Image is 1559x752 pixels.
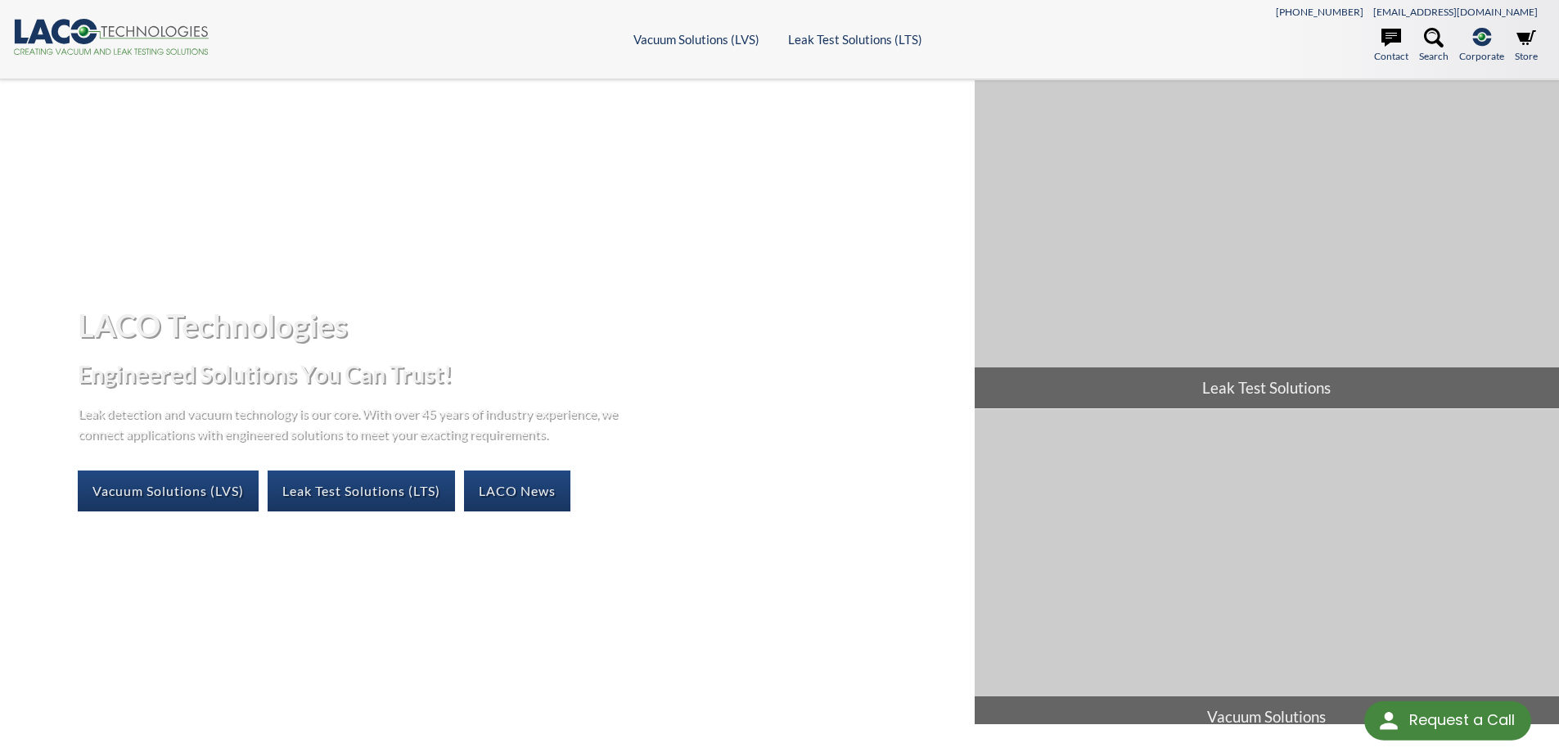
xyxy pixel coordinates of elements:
[1276,6,1363,18] a: [PHONE_NUMBER]
[78,359,961,390] h2: Engineered Solutions You Can Trust!
[78,305,961,345] h1: LACO Technologies
[975,409,1559,737] a: Vacuum Solutions
[1374,28,1408,64] a: Contact
[788,32,922,47] a: Leak Test Solutions (LTS)
[1364,701,1531,741] div: Request a Call
[975,80,1559,408] a: Leak Test Solutions
[633,32,759,47] a: Vacuum Solutions (LVS)
[1459,48,1504,64] span: Corporate
[975,367,1559,408] span: Leak Test Solutions
[1515,28,1538,64] a: Store
[268,471,455,511] a: Leak Test Solutions (LTS)
[975,696,1559,737] span: Vacuum Solutions
[78,471,259,511] a: Vacuum Solutions (LVS)
[1373,6,1538,18] a: [EMAIL_ADDRESS][DOMAIN_NAME]
[78,403,626,444] p: Leak detection and vacuum technology is our core. With over 45 years of industry experience, we c...
[1419,28,1449,64] a: Search
[464,471,570,511] a: LACO News
[1409,701,1515,739] div: Request a Call
[1376,708,1402,734] img: round button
